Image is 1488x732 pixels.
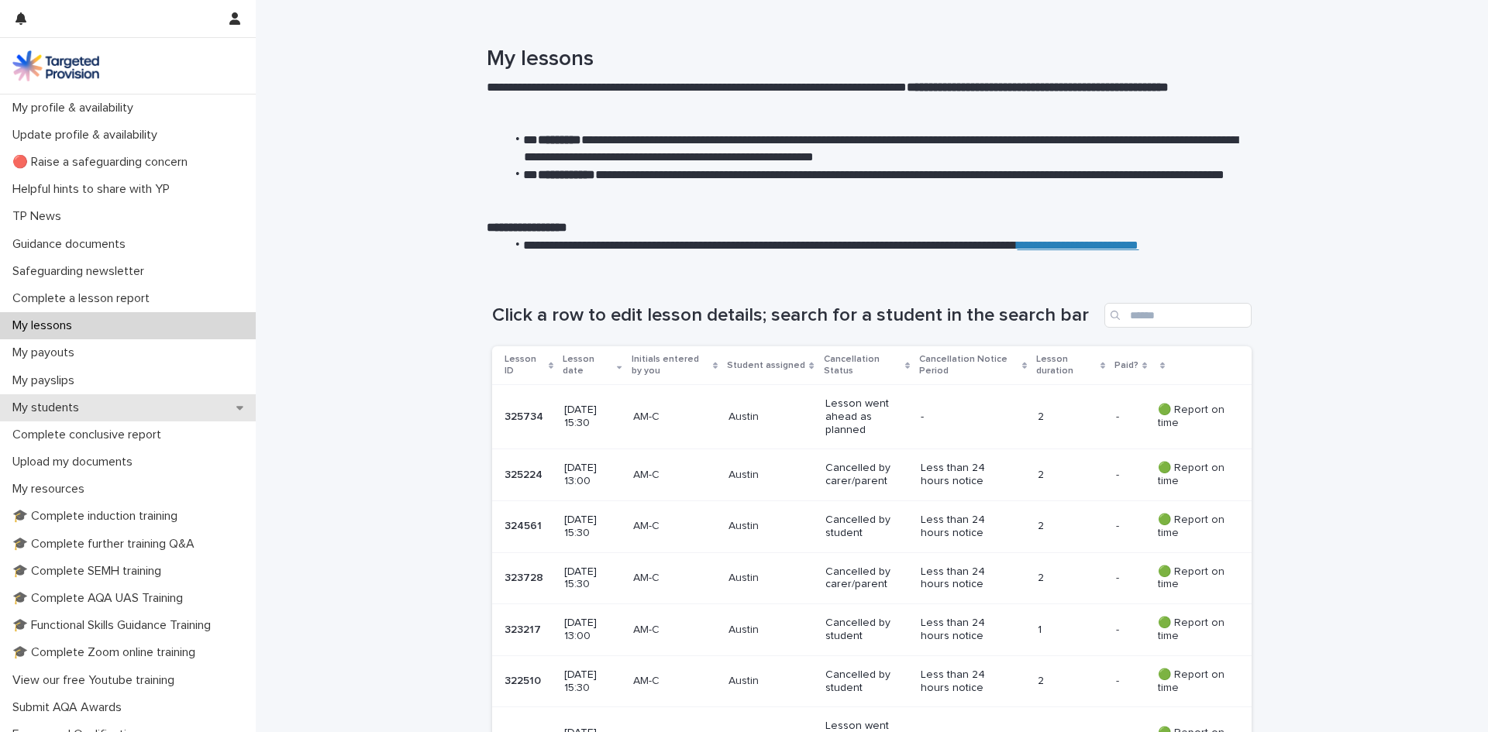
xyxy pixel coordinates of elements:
p: Cancellation Notice Period [919,351,1018,380]
img: M5nRWzHhSzIhMunXDL62 [12,50,99,81]
p: Student assigned [727,357,805,374]
p: Submit AQA Awards [6,700,134,715]
p: 🟢 Report on time [1158,404,1227,430]
tr: 325224325224 [DATE] 13:00AM-CAustinCancelled by carer/parentLess than 24 hours notice2-- 🟢 Report... [492,449,1252,501]
p: Cancellation Status [824,351,901,380]
p: Guidance documents [6,237,138,252]
p: Complete conclusive report [6,428,174,442]
p: 🎓 Complete SEMH training [6,564,174,579]
p: [DATE] 15:30 [564,404,621,430]
p: Lesson went ahead as planned [825,397,908,436]
p: - [1116,672,1122,688]
p: 323728 [505,569,546,585]
p: 🎓 Complete Zoom online training [6,645,208,660]
tr: 324561324561 [DATE] 15:30AM-CAustinCancelled by studentLess than 24 hours notice2-- 🟢 Report on time [492,501,1252,553]
p: Cancelled by carer/parent [825,565,908,592]
p: 2 [1038,572,1104,585]
p: AM-C [633,411,717,424]
p: Less than 24 hours notice [921,617,1007,643]
p: Austin [728,624,813,637]
p: 1 [1038,624,1104,637]
p: TP News [6,209,74,224]
p: Less than 24 hours notice [921,462,1007,488]
p: My lessons [6,318,84,333]
p: My payouts [6,345,87,360]
p: Complete a lesson report [6,291,162,306]
p: 2 [1038,469,1104,482]
p: 🟢 Report on time [1158,462,1227,488]
p: Update profile & availability [6,128,170,143]
p: [DATE] 15:30 [564,668,621,695]
p: Initials entered by you [632,351,710,380]
p: Helpful hints to share with YP [6,182,182,197]
input: Search [1104,303,1252,328]
p: - [1116,517,1122,533]
p: My students [6,400,91,415]
p: - [1116,569,1122,585]
p: [DATE] 15:30 [564,565,621,592]
p: AM-C [633,675,717,688]
p: Upload my documents [6,455,145,469]
p: Less than 24 hours notice [921,668,1007,695]
p: Austin [728,411,813,424]
p: 325734 [505,407,546,424]
p: 🔴 Raise a safeguarding concern [6,155,200,170]
p: 🎓 Complete AQA UAS Training [6,591,195,606]
p: Austin [728,469,813,482]
p: Cancelled by student [825,514,908,540]
p: Cancelled by carer/parent [825,462,908,488]
p: Lesson date [563,351,614,380]
tr: 323728323728 [DATE] 15:30AM-CAustinCancelled by carer/parentLess than 24 hours notice2-- 🟢 Report... [492,552,1252,604]
p: Lesson ID [505,351,545,380]
tr: 322510322510 [DATE] 15:30AM-CAustinCancelled by studentLess than 24 hours notice2-- 🟢 Report on time [492,655,1252,707]
p: 323217 [505,620,544,637]
p: AM-C [633,572,717,585]
p: 2 [1038,675,1104,688]
p: Safeguarding newsletter [6,264,157,279]
p: 2 [1038,520,1104,533]
p: Less than 24 hours notice [921,565,1007,592]
p: My payslips [6,373,87,388]
p: Austin [728,520,813,533]
p: [DATE] 13:00 [564,617,621,643]
p: 🎓 Complete induction training [6,509,190,524]
p: 322510 [505,672,544,688]
p: 🎓 Complete further training Q&A [6,537,207,552]
p: Lesson duration [1036,351,1096,380]
h1: Click a row to edit lesson details; search for a student in the search bar [492,304,1098,327]
p: - [1116,407,1122,424]
tr: 325734325734 [DATE] 15:30AM-CAustinLesson went ahead as planned-2-- 🟢 Report on time [492,385,1252,449]
p: [DATE] 13:00 [564,462,621,488]
p: 325224 [505,466,546,482]
p: 🟢 Report on time [1158,514,1227,540]
p: AM-C [633,469,717,482]
p: 🟢 Report on time [1158,617,1227,643]
p: - [1116,620,1122,637]
p: 2 [1038,411,1104,424]
p: 324561 [505,517,545,533]
p: 🟢 Report on time [1158,565,1227,592]
tr: 323217323217 [DATE] 13:00AM-CAustinCancelled by studentLess than 24 hours notice1-- 🟢 Report on time [492,604,1252,656]
p: [DATE] 15:30 [564,514,621,540]
p: My profile & availability [6,101,146,115]
p: 🟢 Report on time [1158,668,1227,695]
p: Less than 24 hours notice [921,514,1007,540]
p: View our free Youtube training [6,673,187,688]
p: My resources [6,482,97,497]
p: 🎓 Functional Skills Guidance Training [6,618,223,633]
p: Cancelled by student [825,617,908,643]
h1: My lessons [487,46,1246,73]
p: Austin [728,572,813,585]
p: Paid? [1114,357,1138,374]
p: Austin [728,675,813,688]
p: - [1116,466,1122,482]
p: - [921,411,1007,424]
p: AM-C [633,520,717,533]
p: Cancelled by student [825,668,908,695]
p: AM-C [633,624,717,637]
